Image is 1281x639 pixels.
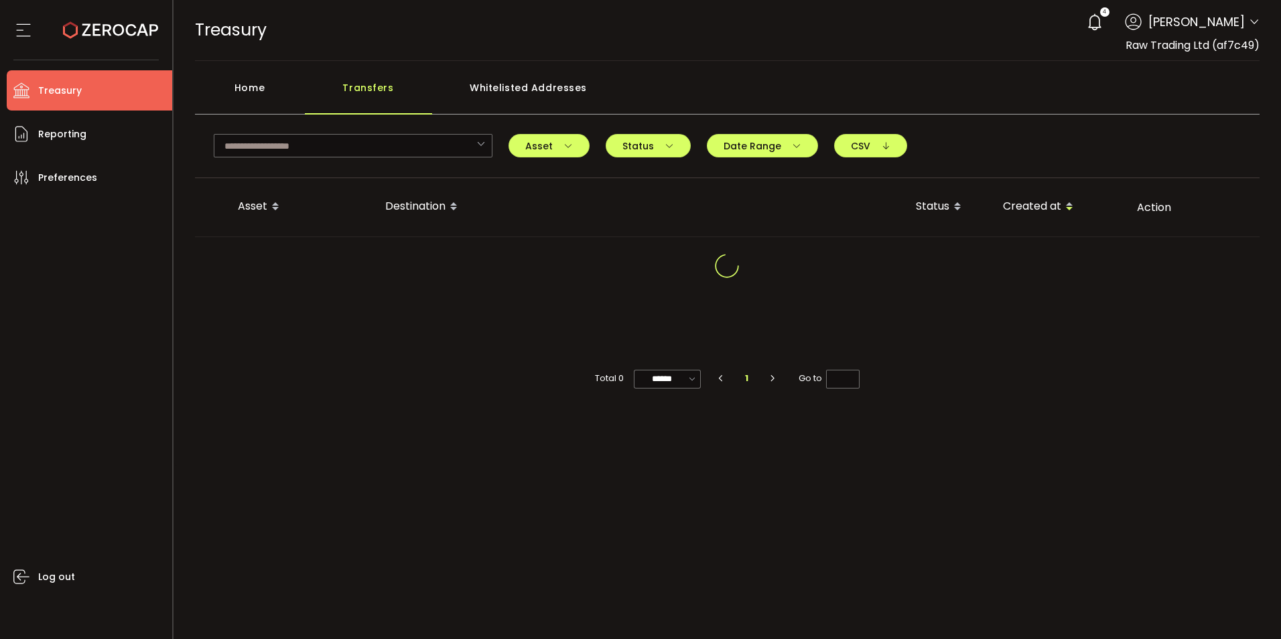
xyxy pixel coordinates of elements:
span: Log out [38,567,75,587]
div: Transfers [305,74,432,115]
span: Treasury [195,18,267,42]
span: Status [622,141,674,151]
div: Whitelisted Addresses [432,74,625,115]
span: [PERSON_NAME] [1148,13,1245,31]
button: Status [606,134,691,157]
span: Reporting [38,125,86,144]
button: CSV [834,134,907,157]
div: Home [195,74,305,115]
iframe: Chat Widget [1214,575,1281,639]
span: Total 0 [595,369,624,388]
span: Asset [525,141,573,151]
span: Raw Trading Ltd (af7c49) [1126,38,1260,53]
span: Date Range [724,141,801,151]
button: Date Range [707,134,818,157]
span: 4 [1103,7,1106,17]
li: 1 [735,369,759,388]
span: Go to [799,369,860,388]
span: Preferences [38,168,97,188]
button: Asset [509,134,590,157]
span: Treasury [38,81,82,100]
span: CSV [851,141,890,151]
